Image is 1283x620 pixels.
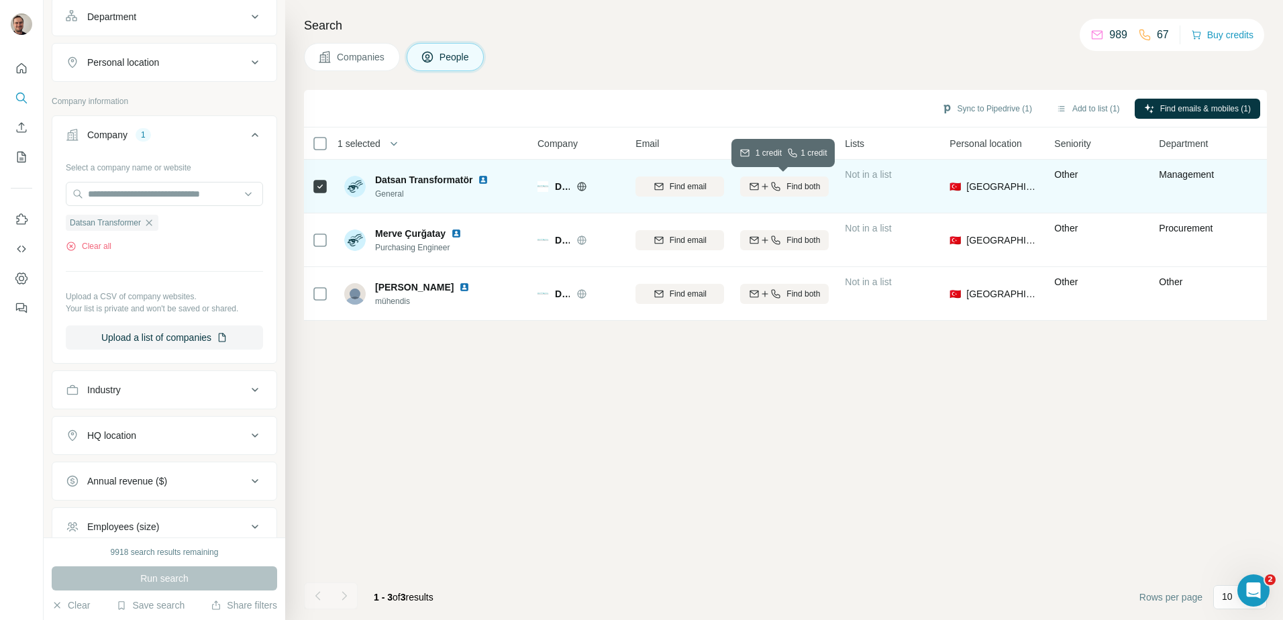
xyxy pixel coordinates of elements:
span: Merve Çurğatay [375,227,446,240]
span: Rows per page [1139,590,1202,604]
button: Upload a list of companies [66,325,263,350]
button: Quick start [11,56,32,81]
span: Lists [845,137,864,150]
p: Company information [52,95,277,107]
span: [GEOGRAPHIC_DATA] [966,287,1038,301]
span: General [375,188,494,200]
button: Feedback [11,296,32,320]
button: Search [11,86,32,110]
div: Employees (size) [87,520,159,533]
img: Logo of Datsan Transformer [537,235,548,246]
button: Use Surfe on LinkedIn [11,207,32,231]
span: 2 [1265,574,1276,585]
span: mühendis [375,295,475,307]
img: LinkedIn logo [451,228,462,239]
div: 1 [136,129,151,141]
span: Find email [670,234,707,246]
button: Department [52,1,276,33]
button: Clear [52,599,90,612]
img: Avatar [344,176,366,197]
span: [GEOGRAPHIC_DATA] [966,180,1038,193]
p: 989 [1109,27,1127,43]
span: Datsan Transformer [70,217,141,229]
span: results [374,592,433,603]
span: Email [635,137,659,150]
span: Mobile [740,137,768,150]
button: Sync to Pipedrive (1) [932,99,1041,119]
img: Avatar [11,13,32,35]
button: Personal location [52,46,276,79]
span: Procurement [1159,223,1213,234]
span: Find email [670,180,707,193]
iframe: Intercom live chat [1237,574,1270,607]
button: Save search [116,599,185,612]
span: Purchasing Engineer [375,242,467,254]
div: Select a company name or website [66,156,263,174]
button: Annual revenue ($) [52,465,276,497]
img: LinkedIn logo [478,174,489,185]
span: Seniority [1054,137,1090,150]
span: Find both [786,234,820,246]
span: Datsan Transformatör [375,173,472,187]
p: Your list is private and won't be saved or shared. [66,303,263,315]
button: Buy credits [1191,25,1253,44]
button: Find email [635,176,724,197]
span: of [393,592,401,603]
h4: Search [304,16,1267,35]
span: Not in a list [845,276,891,287]
button: My lists [11,145,32,169]
button: Dashboard [11,266,32,291]
span: Companies [337,50,386,64]
img: Avatar [344,229,366,251]
span: [GEOGRAPHIC_DATA] [966,234,1038,247]
button: Add to list (1) [1047,99,1129,119]
div: Annual revenue ($) [87,474,167,488]
p: Upload a CSV of company websites. [66,291,263,303]
span: [PERSON_NAME] [375,280,454,294]
span: 1 selected [338,137,380,150]
span: 🇹🇷 [950,180,961,193]
span: Other [1054,223,1078,234]
button: Company1 [52,119,276,156]
span: Other [1159,276,1182,287]
div: Industry [87,383,121,397]
button: Find email [635,284,724,304]
div: Company [87,128,127,142]
span: 🇹🇷 [950,234,961,247]
div: Personal location [87,56,159,69]
img: Logo of Datsan Transformer [537,289,548,299]
span: Datsan Transformer [555,180,570,193]
p: 10 [1222,590,1233,603]
span: 🇹🇷 [950,287,961,301]
button: Use Surfe API [11,237,32,261]
span: Department [1159,137,1208,150]
span: People [440,50,470,64]
span: Find emails & mobiles (1) [1160,103,1251,115]
button: Enrich CSV [11,115,32,140]
button: Find emails & mobiles (1) [1135,99,1260,119]
span: Find both [786,180,820,193]
span: Datsan Transformer [555,234,570,247]
img: Avatar [344,283,366,305]
button: Find both [740,230,829,250]
button: Clear all [66,240,111,252]
span: 3 [401,592,406,603]
span: Other [1054,276,1078,287]
button: Find both [740,284,829,304]
button: Employees (size) [52,511,276,543]
span: Find email [670,288,707,300]
span: Datsan Transformer [555,287,570,301]
button: Share filters [211,599,277,612]
span: Company [537,137,578,150]
button: Find both [740,176,829,197]
div: Department [87,10,136,23]
div: 9918 search results remaining [111,546,219,558]
span: Other [1054,169,1078,180]
span: Personal location [950,137,1021,150]
p: 67 [1157,27,1169,43]
button: HQ location [52,419,276,452]
span: Management [1159,169,1214,180]
img: LinkedIn logo [459,282,470,293]
span: 1 - 3 [374,592,393,603]
button: Industry [52,374,276,406]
